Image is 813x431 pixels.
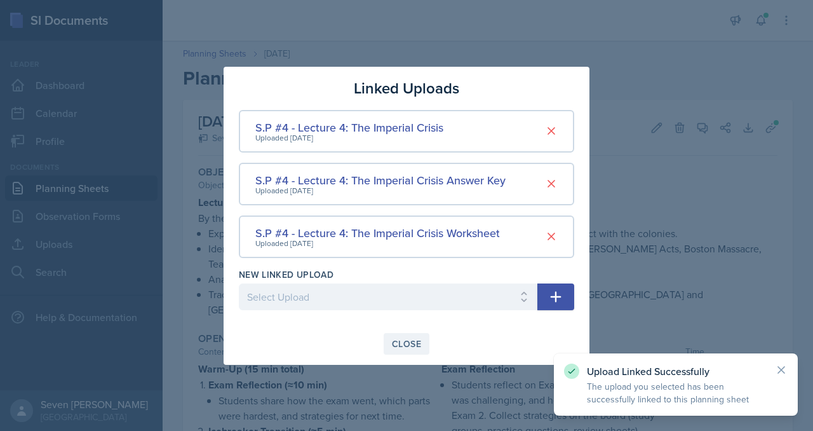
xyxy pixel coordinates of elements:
div: S.P #4 - Lecture 4: The Imperial Crisis Worksheet [255,224,500,242]
button: Close [384,333,429,355]
h3: Linked Uploads [354,77,459,100]
div: S.P #4 - Lecture 4: The Imperial Crisis Answer Key [255,172,506,189]
p: Upload Linked Successfully [587,365,765,378]
label: New Linked Upload [239,268,333,281]
div: Close [392,339,421,349]
div: Uploaded [DATE] [255,185,506,196]
p: The upload you selected has been successfully linked to this planning sheet [587,380,765,406]
div: Uploaded [DATE] [255,132,443,144]
div: Uploaded [DATE] [255,238,500,249]
div: S.P #4 - Lecture 4: The Imperial Crisis [255,119,443,136]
